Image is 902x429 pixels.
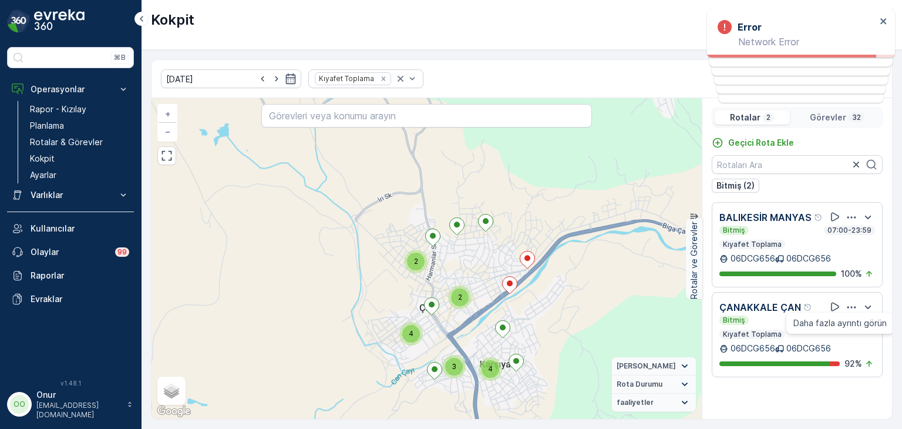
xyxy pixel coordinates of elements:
[36,389,121,401] p: Onur
[409,329,413,338] span: 4
[803,303,813,312] div: Yardım Araç İkonu
[31,189,110,201] p: Varlıklar
[30,136,103,148] p: Rotalar & Görevler
[161,69,301,88] input: dd/mm/yyyy
[731,253,775,264] p: 06DCG656
[814,213,823,222] div: Yardım Araç İkonu
[730,112,760,123] p: Rotalar
[712,155,883,174] input: Rotaları Ara
[114,53,126,62] p: ⌘B
[30,103,86,115] p: Rapor - Kızılay
[165,126,171,136] span: −
[404,250,428,273] div: 2
[722,330,783,339] p: Kıyafet Toplama
[10,395,29,414] div: OO
[25,101,134,118] a: Rapor - Kızılay
[731,343,775,354] p: 06DCG656
[722,316,746,325] p: Bitmiş
[414,257,418,266] span: 2
[315,73,376,84] div: Kıyafet Toplama
[722,240,783,249] p: Kıyafet Toplama
[154,404,193,419] a: Bu bölgeyi Google Haritalar'da açın (yeni pencerede açılır)
[479,357,502,381] div: 4
[117,247,127,257] p: 99
[810,112,846,123] p: Görevler
[719,210,812,224] p: BALIKESİR MANYAS
[442,355,466,378] div: 3
[159,123,176,140] a: Uzaklaştır
[712,179,759,193] button: Bitmiş (2)
[159,378,184,404] a: Layers
[31,293,129,305] p: Evraklar
[786,253,831,264] p: 06DCG656
[765,113,772,122] p: 2
[31,246,108,258] p: Olaylar
[7,217,134,240] a: Kullanıcılar
[712,137,794,149] a: Geçici Rota Ekle
[25,167,134,183] a: Ayarlar
[36,401,121,420] p: [EMAIL_ADDRESS][DOMAIN_NAME]
[826,226,873,235] p: 07:00-23:59
[159,105,176,123] a: Yakınlaştır
[612,376,696,394] summary: Rota Durumu
[154,404,193,419] img: Google
[30,169,56,181] p: Ayarlar
[488,364,493,373] span: 4
[7,78,134,101] button: Operasyonlar
[261,104,591,128] input: Görevleri veya konumu arayın
[448,286,472,309] div: 2
[7,264,134,287] a: Raporlar
[165,109,170,119] span: +
[25,118,134,134] a: Planlama
[458,293,462,301] span: 2
[718,36,876,47] p: Network Error
[617,361,676,371] span: [PERSON_NAME]
[34,9,85,33] img: logo_dark-DEwI_e13.png
[31,83,110,95] p: Operasyonlar
[31,223,129,234] p: Kullanıcılar
[612,394,696,412] summary: faaliyetler
[7,240,134,264] a: Olaylar99
[25,150,134,167] a: Kokpit
[612,357,696,376] summary: [PERSON_NAME]
[377,74,390,83] div: Remove Kıyafet Toplama
[722,226,746,235] p: Bitmiş
[617,398,654,407] span: faaliyetler
[151,11,194,29] p: Kokpit
[7,183,134,207] button: Varlıklar
[716,180,755,192] p: Bitmiş (2)
[880,16,888,28] button: close
[688,222,700,299] p: Rotalar ve Görevler
[25,134,134,150] a: Rotalar & Görevler
[31,270,129,281] p: Raporlar
[399,322,423,346] div: 4
[841,268,862,280] p: 100 %
[793,317,887,329] span: Daha fazla ayrıntı görün
[30,153,55,165] p: Kokpit
[7,287,134,311] a: Evraklar
[786,343,831,354] p: 06DCG656
[851,113,862,122] p: 32
[617,380,662,389] span: Rota Durumu
[7,389,134,420] button: OOOnur[EMAIL_ADDRESS][DOMAIN_NAME]
[719,300,801,314] p: ÇANAKKALE ÇAN
[7,380,134,387] span: v 1.48.1
[844,358,862,370] p: 92 %
[7,9,31,33] img: logo
[786,313,894,334] ul: Menu
[738,20,762,34] h3: Error
[30,120,64,132] p: Planlama
[452,362,456,371] span: 3
[789,315,891,331] a: Daha fazla ayrıntı görün
[728,137,794,149] p: Geçici Rota Ekle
